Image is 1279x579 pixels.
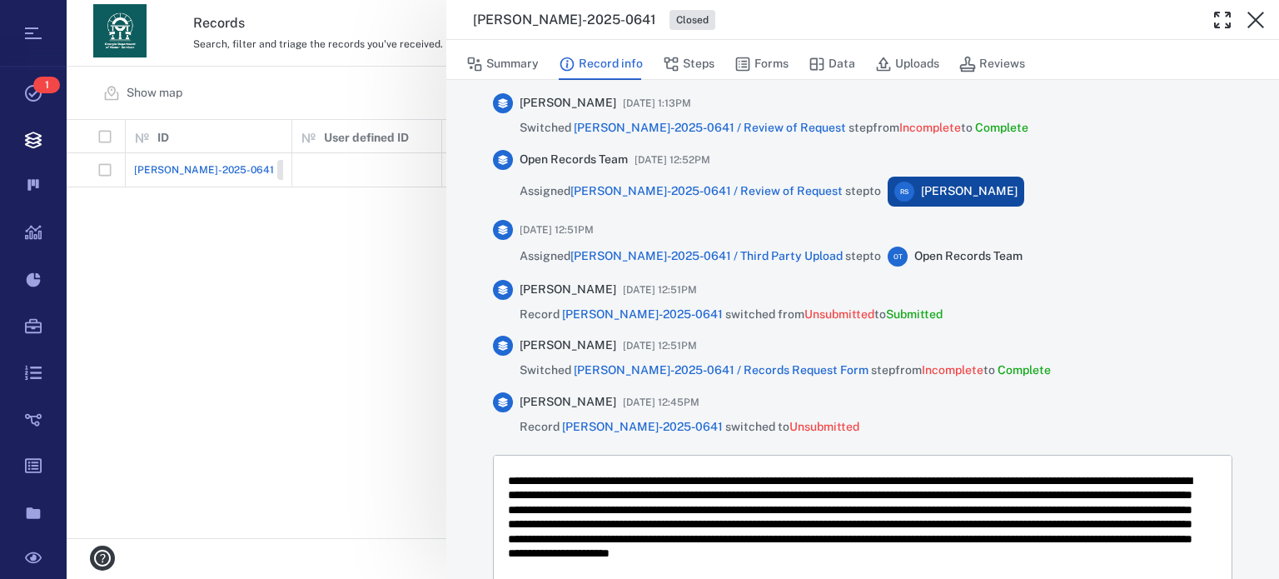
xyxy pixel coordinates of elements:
span: [DATE] 1:13PM [623,93,691,113]
div: R S [894,182,914,202]
button: Uploads [875,48,939,80]
a: [PERSON_NAME]-2025-0641 / Review of Request [574,121,846,134]
span: [DATE] 12:51PM [520,220,594,240]
span: Complete [975,121,1028,134]
a: [PERSON_NAME]-2025-0641 [562,420,723,433]
a: [PERSON_NAME]-2025-0641 / Records Request Form [574,363,868,377]
span: Record switched from to [520,307,943,323]
span: Unsubmitted [789,420,859,433]
span: [DATE] 12:51PM [623,336,697,356]
a: [PERSON_NAME]-2025-0641 / Third Party Upload [570,249,843,262]
span: Submitted [886,307,943,321]
a: [PERSON_NAME]-2025-0641 [562,307,723,321]
span: [PERSON_NAME] [520,337,616,354]
span: Switched step from to [520,120,1028,137]
span: [DATE] 12:52PM [635,150,710,170]
span: Assigned step to [520,248,881,265]
span: [PERSON_NAME] [520,95,616,112]
span: Record switched to [520,419,859,436]
span: Help [37,12,72,27]
h3: [PERSON_NAME]-2025-0641 [473,10,656,30]
span: [PERSON_NAME] [520,394,616,411]
span: Open Records Team [520,152,628,168]
span: 1 [33,77,60,93]
span: [PERSON_NAME] [921,183,1018,200]
span: Unsubmitted [804,307,874,321]
span: Complete [998,363,1051,377]
span: Closed [673,13,712,27]
button: Data [809,48,855,80]
span: [DATE] 12:51PM [623,280,697,300]
button: Steps [663,48,714,80]
a: [PERSON_NAME]-2025-0641 / Review of Request [570,184,843,197]
button: Toggle Fullscreen [1206,3,1239,37]
span: Switched step from to [520,362,1051,379]
span: Incomplete [922,363,983,377]
button: Summary [466,48,539,80]
span: Open Records Team [914,248,1023,265]
button: Forms [734,48,789,80]
span: Incomplete [899,121,961,134]
span: Assigned step to [520,183,881,200]
span: [DATE] 12:45PM [623,392,699,412]
button: Close [1239,3,1272,37]
span: [PERSON_NAME] [520,282,616,298]
button: Record info [559,48,643,80]
button: Reviews [959,48,1025,80]
div: O T [888,247,908,267]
